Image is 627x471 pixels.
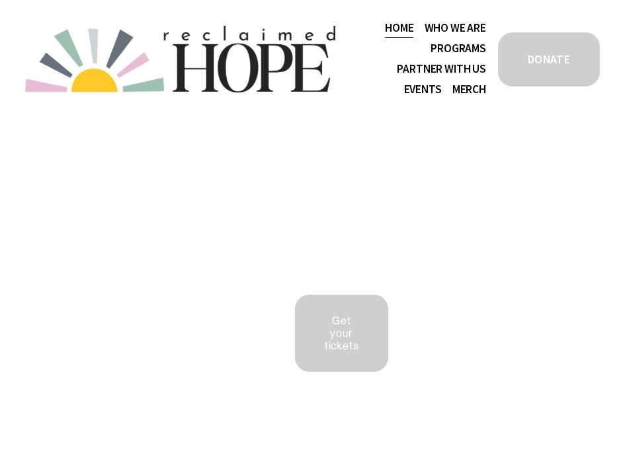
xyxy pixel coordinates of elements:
[293,293,391,374] a: Get your tickets
[385,18,413,38] a: Home
[452,80,486,100] a: Merch
[431,40,486,58] span: Programs
[431,39,486,59] a: folder dropdown
[397,60,485,79] span: Partner With Us
[425,18,486,38] a: folder dropdown
[397,59,485,80] a: folder dropdown
[404,80,442,100] a: Events
[425,19,486,38] span: Who We Are
[496,30,602,89] a: DONATE
[25,26,335,92] img: Reclaimed Hope Initiative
